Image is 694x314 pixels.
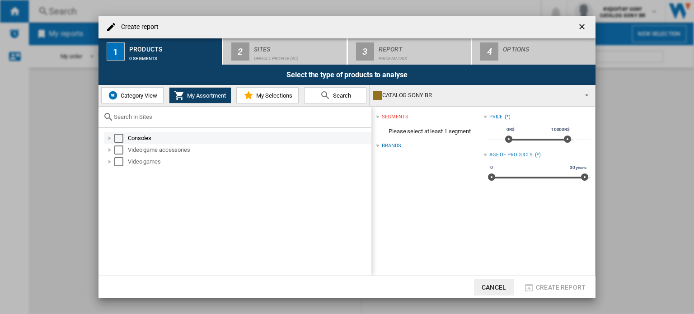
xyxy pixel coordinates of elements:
[185,92,226,99] span: My Assortment
[550,126,571,133] span: 10000R$
[304,87,366,103] button: Search
[129,52,218,61] div: 0 segments
[382,142,401,150] div: Brands
[231,42,249,61] div: 2
[114,145,128,155] md-checkbox: Select
[356,42,374,61] div: 3
[472,38,596,65] button: 4 Options
[568,164,588,171] span: 30 years
[376,123,483,140] span: Please select at least 1 segment
[98,65,596,85] div: Select the type of products to analyse
[474,279,514,295] button: Cancel
[505,126,516,133] span: 0R$
[236,87,299,103] button: My Selections
[480,42,498,61] div: 4
[489,164,494,171] span: 0
[254,52,343,61] div: Default profile (30)
[254,42,343,52] div: Sites
[98,38,223,65] button: 1 Products 0 segments
[118,92,157,99] span: Category View
[223,38,347,65] button: 2 Sites Default profile (30)
[331,92,351,99] span: Search
[114,113,367,120] input: Search in Sites
[379,52,468,61] div: Price Matrix
[114,134,128,143] md-checkbox: Select
[108,90,118,101] img: wiser-icon-blue.png
[101,87,164,103] button: Category View
[489,151,533,159] div: Age of products
[169,87,231,103] button: My Assortment
[382,113,408,121] div: segments
[128,157,370,166] div: Video games
[574,18,592,36] button: getI18NText('BUTTONS.CLOSE_DIALOG')
[114,157,128,166] md-checkbox: Select
[117,23,159,32] h4: Create report
[128,145,370,155] div: Video game accessories
[373,89,577,102] div: CATALOG SONY BR
[577,22,588,33] ng-md-icon: getI18NText('BUTTONS.CLOSE_DIALOG')
[489,113,503,121] div: Price
[521,279,588,295] button: Create report
[503,42,592,52] div: Options
[128,134,370,143] div: Consoles
[348,38,472,65] button: 3 Report Price Matrix
[129,42,218,52] div: Products
[536,284,586,291] span: Create report
[379,42,468,52] div: Report
[254,92,292,99] span: My Selections
[107,42,125,61] div: 1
